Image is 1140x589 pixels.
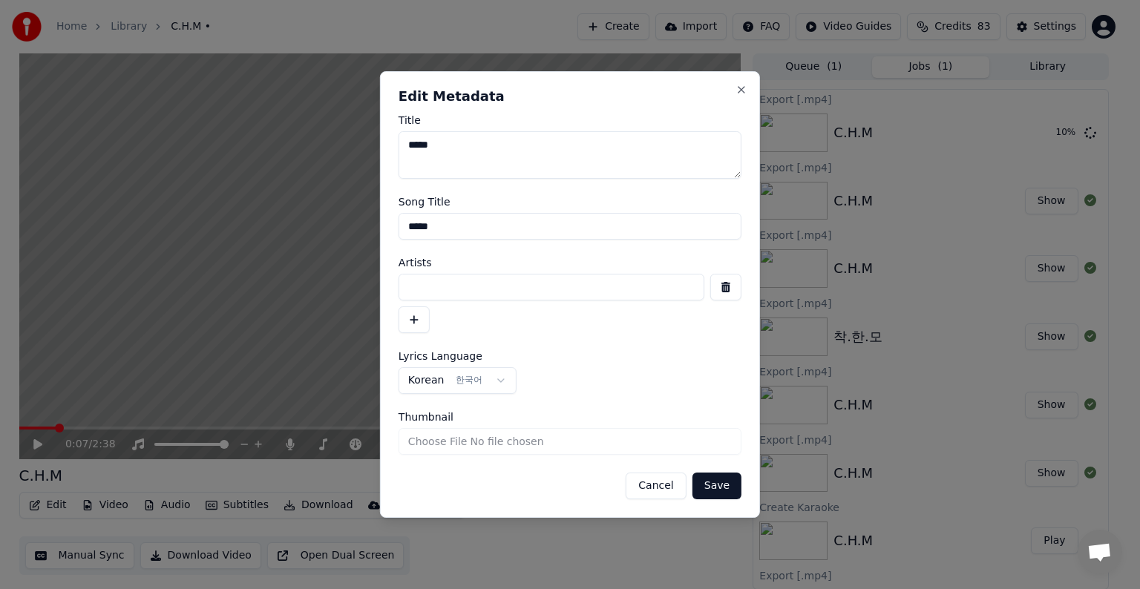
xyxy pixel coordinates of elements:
span: Lyrics Language [399,351,482,361]
label: Title [399,115,741,125]
label: Artists [399,257,741,268]
h2: Edit Metadata [399,90,741,103]
label: Song Title [399,197,741,207]
button: Cancel [626,473,686,499]
span: Thumbnail [399,412,453,422]
button: Save [692,473,741,499]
